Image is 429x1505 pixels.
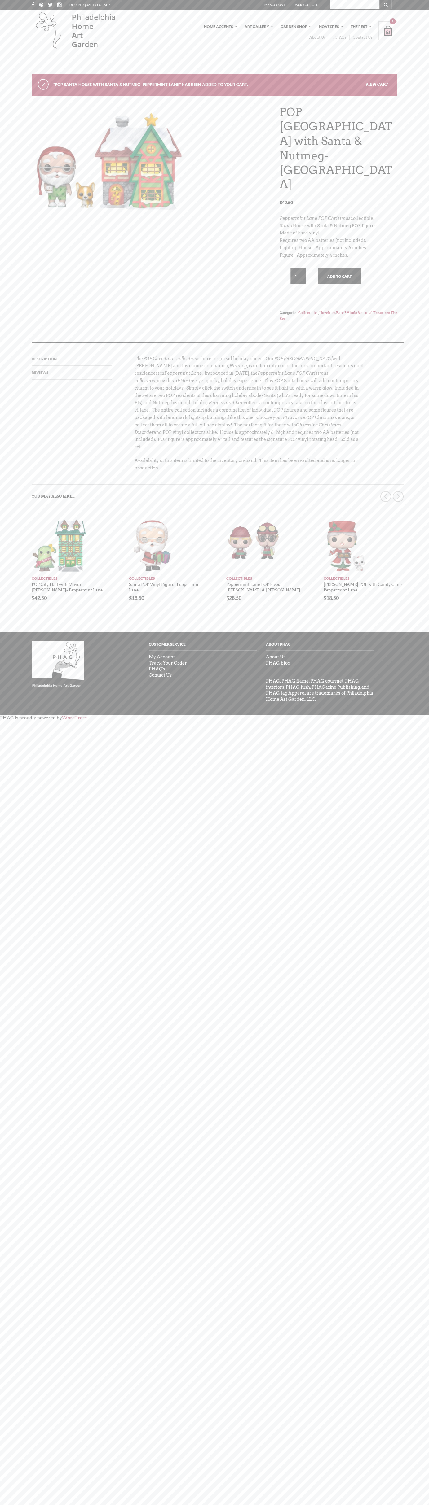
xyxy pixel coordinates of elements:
span: $ [280,200,282,205]
h4: About PHag [266,641,374,651]
a: Collectibles [32,573,112,581]
div: “POP Santa House with Santa & Nutmeg- Peppermint Lane” has been added to your cart. [32,74,397,96]
em: Nutmeg [229,363,247,368]
em: PHestive [177,378,197,383]
bdi: 42.50 [32,595,47,601]
span: $ [129,595,132,601]
bdi: 28.50 [226,595,241,601]
a: Collectibles [226,573,306,581]
a: My Account [264,3,285,7]
em: Santa [280,223,292,228]
a: PHAQs [329,35,350,40]
a: Collectibles [129,573,209,581]
p: Light-up House: Approximately 6 inches. [280,244,397,252]
a: Rare PHinds [336,311,357,315]
a: Contact Us [149,673,172,678]
h4: Customer Service [149,641,257,651]
input: Qty [290,268,306,284]
button: Add to cart [318,268,361,284]
em: Peppermint Lane [164,371,202,376]
a: Santa POP Vinyl Figure- Peppermint Lane [129,579,200,593]
a: Novelties [319,311,335,315]
a: PHAG blog [266,661,290,665]
a: Description [32,352,57,366]
p: Requires two AA batteries (not included). [280,237,397,244]
span: Categories: , , , , . [280,309,397,322]
p: Availability of this item is limited to the inventory on-hand. This item has been vaulted and is ... [135,457,364,478]
a: [PERSON_NAME] POP with Candy Cane- Peppermint Lane [324,579,403,593]
a: Contact Us [350,35,373,40]
em: Peppermint Lane [209,400,246,405]
div: 1 [390,18,396,24]
em: POP Christmas collection [143,356,197,361]
a: Seasonal Treasures [358,311,390,315]
span: $ [226,595,229,601]
a: About Us [266,654,285,659]
strong: You may also like… [32,494,75,499]
a: The Rest [347,21,372,32]
em: Peppermint Lane POP Christmas collection [135,371,329,383]
a: Home Accents [201,21,238,32]
bdi: 42.50 [280,200,293,205]
bdi: 18.50 [324,595,339,601]
a: Collectibles [298,311,318,315]
a: Peppermint Lane POP Elves- [PERSON_NAME] & [PERSON_NAME] [226,579,300,593]
a: POP City Hall with Mayor [PERSON_NAME]- Peppermint Lane [32,579,103,593]
em: Obsessive Christmas Disorder [135,422,341,435]
a: WordPress [62,715,87,720]
em: Peppermint Lane POP Christmas [280,216,351,221]
a: Track Your Order [149,661,187,665]
a: PHAQ's [149,666,165,671]
span: $ [324,595,326,601]
a: Novelties [316,21,344,32]
a: View cart [365,82,388,86]
a: Art Gallery [241,21,274,32]
p: House with Santa & Nutmeg POP figures. [280,222,397,230]
span: $ [32,595,34,601]
a: Reviews [32,366,49,379]
a: Garden Shop [277,21,312,32]
p: The is here to spread holiday cheer! Our with [PERSON_NAME] and his canine companion, , is undeni... [135,355,364,457]
p: Made of hard vinyl. [280,229,397,237]
p: PHAG, PHAG flame, PHAG gourmet, PHAG interiors, PHAG lush, PHAGazine Publishing, and PHAG tag App... [266,678,374,702]
p: Figure: Approximately 4 inches. [280,252,397,259]
em: POP [GEOGRAPHIC_DATA] [274,356,333,361]
a: My Account [149,654,175,659]
bdi: 18.50 [129,595,144,601]
a: Collectibles [324,573,404,581]
p: collectible. [280,215,397,222]
a: About Us [305,35,329,40]
a: Track Your Order [292,3,322,7]
h1: POP [GEOGRAPHIC_DATA] with Santa & Nutmeg- [GEOGRAPHIC_DATA] [280,105,397,192]
em: PHavorite [283,415,305,420]
img: phag-logo-compressor.gif [32,641,84,688]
